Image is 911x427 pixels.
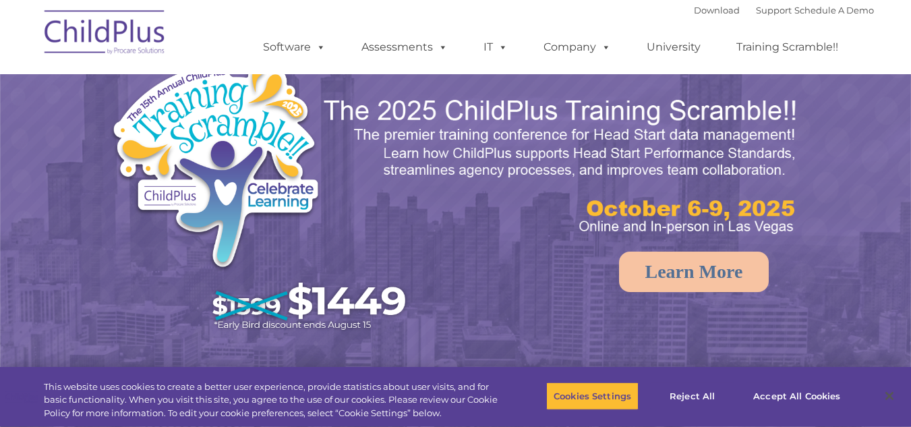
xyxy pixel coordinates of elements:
[746,382,848,410] button: Accept All Cookies
[650,382,734,410] button: Reject All
[694,5,740,16] a: Download
[38,1,173,68] img: ChildPlus by Procare Solutions
[249,34,339,61] a: Software
[348,34,461,61] a: Assessments
[44,380,501,420] div: This website uses cookies to create a better user experience, provide statistics about user visit...
[530,34,624,61] a: Company
[619,252,769,292] a: Learn More
[756,5,792,16] a: Support
[546,382,639,410] button: Cookies Settings
[875,381,904,411] button: Close
[694,5,874,16] font: |
[633,34,714,61] a: University
[470,34,521,61] a: IT
[723,34,852,61] a: Training Scramble!!
[794,5,874,16] a: Schedule A Demo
